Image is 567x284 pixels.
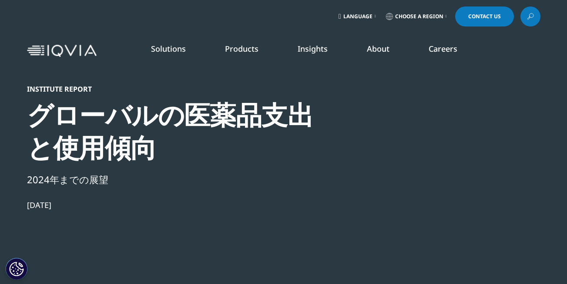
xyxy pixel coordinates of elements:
div: [DATE] [27,200,325,210]
span: Language [343,13,372,20]
a: Solutions [151,43,186,54]
span: Contact Us [468,14,501,19]
a: Products [225,43,258,54]
div: グローバルの医薬品支出と使用傾向 [27,99,325,164]
a: About [367,43,389,54]
span: Choose a Region [395,13,443,20]
div: 2024年までの展望 [27,172,325,187]
nav: Primary [100,30,540,71]
a: Insights [298,43,328,54]
a: Careers [429,43,457,54]
a: Contact Us [455,7,514,26]
button: Cookie 設定 [6,258,27,280]
div: Institute Report [27,85,325,93]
